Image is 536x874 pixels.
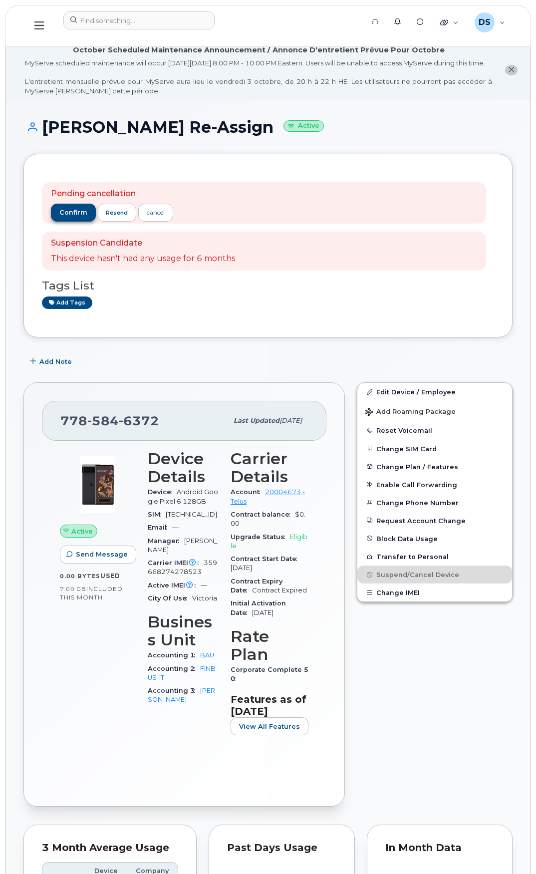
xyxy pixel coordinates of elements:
[231,488,305,505] a: 20004673 - Telus
[148,488,218,505] span: Android Google Pixel 6 128GB
[87,413,119,428] span: 584
[357,401,512,421] button: Add Roaming Package
[357,476,512,494] button: Enable Call Forwarding
[148,450,219,486] h3: Device Details
[200,651,214,659] a: BAU
[376,571,459,579] span: Suspend/Cancel Device
[231,450,308,486] h3: Carrier Details
[148,687,200,694] span: Accounting 3
[51,253,235,265] p: This device hasn't had any usage for 6 months
[231,666,308,682] span: Corporate Complete 50
[231,627,308,663] h3: Rate Plan
[42,296,92,309] a: Add tags
[357,566,512,583] button: Suspend/Cancel Device
[68,455,128,515] img: image20231002-4137094-fefp9r.jpeg
[357,548,512,566] button: Transfer to Personal
[39,357,72,366] span: Add Note
[76,550,128,559] span: Send Message
[148,665,200,672] span: Accounting 2
[357,512,512,530] button: Request Account Change
[357,383,512,401] a: Edit Device / Employee
[231,555,302,563] span: Contract Start Date
[231,599,286,616] span: Initial Activation Date
[231,488,265,496] span: Account
[231,511,295,518] span: Contract balance
[42,843,178,853] div: 3 Month Average Usage
[51,188,173,200] p: Pending cancellation
[357,494,512,512] button: Change Phone Number
[148,559,204,567] span: Carrier IMEI
[357,458,512,476] button: Change Plan / Features
[106,209,128,217] span: resend
[73,45,445,55] div: October Scheduled Maintenance Announcement / Annonce D'entretient Prévue Pour Octobre
[148,651,200,659] span: Accounting 1
[505,65,518,75] button: close notification
[231,717,308,735] button: View All Features
[148,537,184,545] span: Manager
[231,693,308,717] h3: Features as of [DATE]
[60,413,159,428] span: 778
[148,582,201,589] span: Active IMEI
[357,440,512,458] button: Change SIM Card
[51,204,96,222] button: confirm
[357,530,512,548] button: Block Data Usage
[71,527,93,536] span: Active
[231,533,290,541] span: Upgrade Status
[376,463,458,470] span: Change Plan / Features
[231,578,282,594] span: Contract Expiry Date
[148,665,216,681] a: FINBUS-IT
[279,417,302,424] span: [DATE]
[239,722,300,731] span: View All Features
[59,208,87,217] span: confirm
[147,208,165,217] div: cancel
[60,573,100,580] span: 0.00 Bytes
[25,58,492,95] div: MyServe scheduled maintenance will occur [DATE][DATE] 8:00 PM - 10:00 PM Eastern. Users will be u...
[148,511,166,518] span: SIM
[148,488,177,496] span: Device
[100,572,120,580] span: used
[119,413,159,428] span: 6372
[385,843,495,853] div: In Month Data
[227,843,336,853] div: Past Days Usage
[231,533,307,550] span: Eligible
[283,120,324,132] small: Active
[42,280,494,292] h3: Tags List
[98,204,137,222] button: resend
[148,613,219,649] h3: Business Unit
[60,585,123,601] span: included this month
[148,594,192,602] span: City Of Use
[365,408,456,417] span: Add Roaming Package
[138,204,173,221] a: cancel
[357,421,512,439] button: Reset Voicemail
[252,609,273,616] span: [DATE]
[148,537,217,554] span: [PERSON_NAME]
[234,417,279,424] span: Last updated
[148,524,172,531] span: Email
[252,586,307,594] span: Contract Expired
[23,352,80,370] button: Add Note
[172,524,179,531] span: —
[201,582,207,589] span: —
[60,585,86,592] span: 7.00 GB
[357,583,512,601] button: Change IMEI
[376,481,457,488] span: Enable Call Forwarding
[23,118,513,136] h1: [PERSON_NAME] Re-Assign
[60,546,136,564] button: Send Message
[166,511,217,518] span: [TECHNICAL_ID]
[192,594,217,602] span: Victoria
[51,238,235,249] p: Suspension Candidate
[231,564,252,572] span: [DATE]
